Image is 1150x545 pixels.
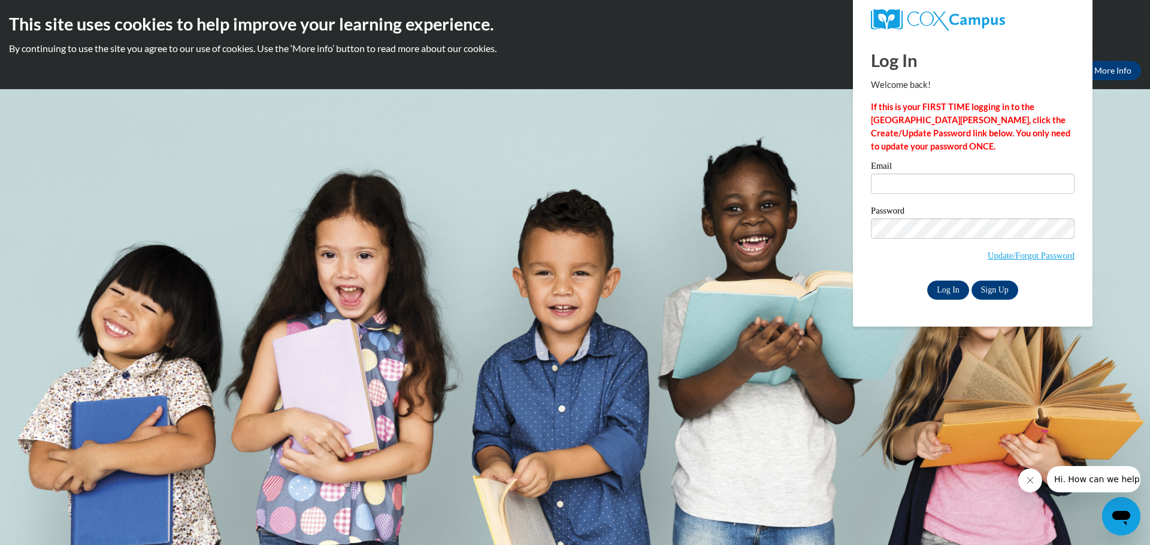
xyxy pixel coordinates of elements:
h2: This site uses cookies to help improve your learning experience. [9,12,1141,36]
iframe: Close message [1018,468,1042,492]
iframe: Button to launch messaging window [1102,497,1140,535]
a: Update/Forgot Password [988,251,1075,260]
h1: Log In [871,48,1075,72]
p: By continuing to use the site you agree to our use of cookies. Use the ‘More info’ button to read... [9,42,1141,55]
img: COX Campus [871,9,1005,31]
a: COX Campus [871,9,1075,31]
p: Welcome back! [871,78,1075,92]
span: Hi. How can we help? [7,8,97,18]
label: Password [871,206,1075,218]
input: Log In [927,281,969,300]
iframe: Message from company [1047,466,1140,492]
a: Sign Up [972,281,1018,300]
strong: If this is your FIRST TIME logging in to the [GEOGRAPHIC_DATA][PERSON_NAME], click the Create/Upd... [871,102,1070,151]
a: More Info [1085,61,1141,80]
label: Email [871,162,1075,173]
